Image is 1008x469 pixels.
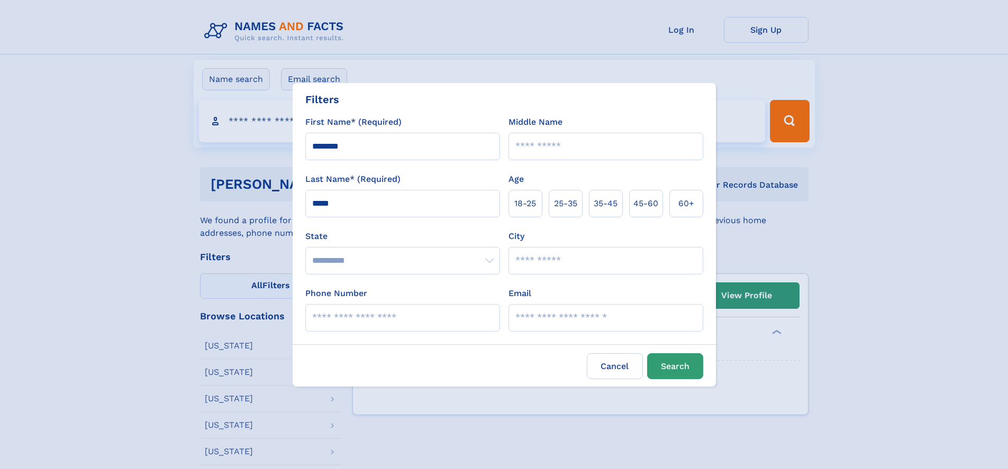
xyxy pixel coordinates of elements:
span: 45‑60 [633,197,658,210]
label: Email [508,287,531,300]
label: Phone Number [305,287,367,300]
span: 60+ [678,197,694,210]
label: City [508,230,524,243]
div: Filters [305,91,339,107]
span: 25‑35 [554,197,577,210]
label: Cancel [587,353,643,379]
label: Age [508,173,524,186]
label: First Name* (Required) [305,116,402,128]
label: Last Name* (Required) [305,173,401,186]
label: State [305,230,500,243]
label: Middle Name [508,116,562,128]
span: 35‑45 [594,197,617,210]
button: Search [647,353,703,379]
span: 18‑25 [514,197,536,210]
